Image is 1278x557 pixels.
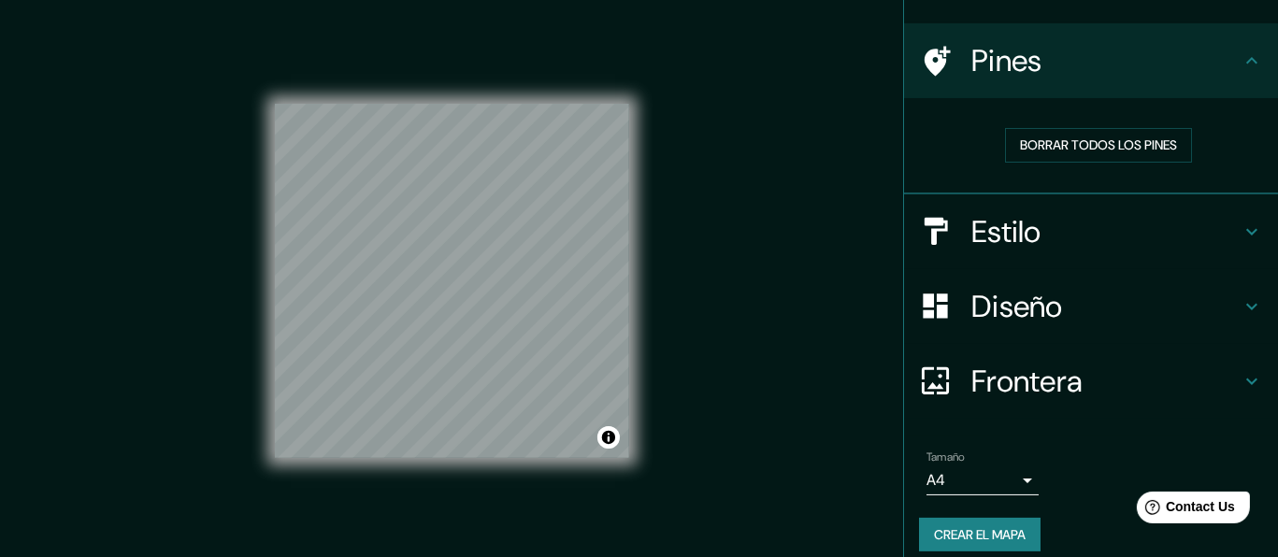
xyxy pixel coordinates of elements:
[971,42,1241,79] h4: Pines
[1112,484,1257,536] iframe: Help widget launcher
[971,288,1241,325] h4: Diseño
[919,518,1041,552] button: Crear el mapa
[926,449,965,464] label: Tamaño
[904,23,1278,98] div: Pines
[904,194,1278,269] div: Estilo
[597,426,620,449] button: Alternar atribución
[971,213,1241,250] h4: Estilo
[934,523,1026,547] font: Crear el mapa
[904,344,1278,419] div: Frontera
[971,363,1241,400] h4: Frontera
[1020,134,1177,157] font: Borrar todos los pines
[1005,128,1192,163] button: Borrar todos los pines
[904,269,1278,344] div: Diseño
[926,465,1039,495] div: A4
[275,104,629,458] canvas: Mapa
